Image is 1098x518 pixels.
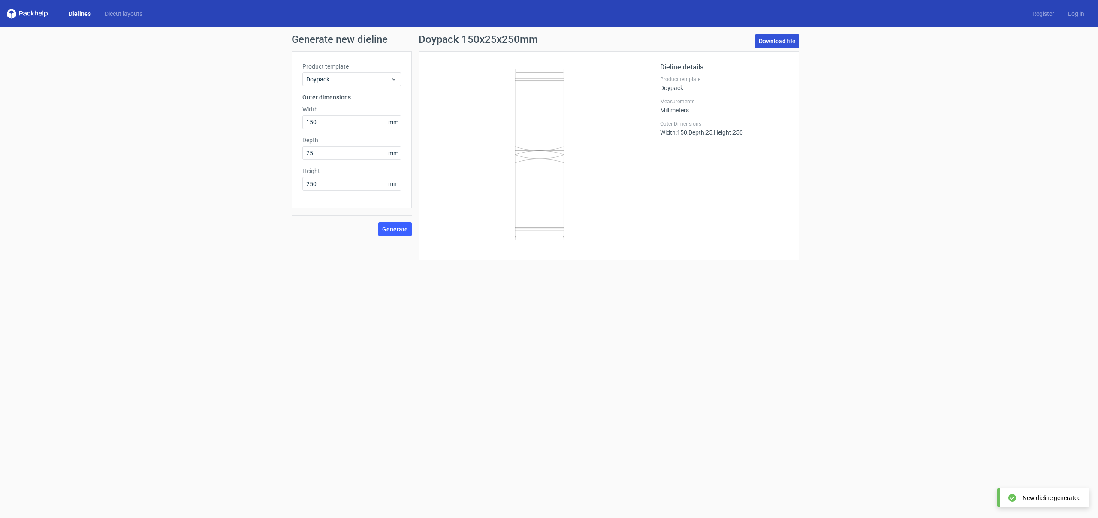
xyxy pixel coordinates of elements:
label: Measurements [660,98,789,105]
h1: Doypack 150x25x250mm [419,34,538,45]
div: Doypack [660,76,789,91]
div: Millimeters [660,98,789,114]
label: Width [302,105,401,114]
a: Download file [755,34,799,48]
a: Dielines [62,9,98,18]
a: Diecut layouts [98,9,149,18]
span: , Depth : 25 [687,129,712,136]
h2: Dieline details [660,62,789,72]
label: Depth [302,136,401,144]
span: , Height : 250 [712,129,743,136]
span: Width : 150 [660,129,687,136]
span: Generate [382,226,408,232]
div: New dieline generated [1023,494,1081,502]
span: mm [386,147,401,159]
span: mm [386,116,401,129]
button: Generate [378,222,412,236]
a: Register [1026,9,1061,18]
span: mm [386,177,401,190]
label: Outer Dimensions [660,120,789,127]
label: Height [302,167,401,175]
span: Doypack [306,75,391,84]
h3: Outer dimensions [302,93,401,102]
a: Log in [1061,9,1091,18]
label: Product template [660,76,789,83]
h1: Generate new dieline [292,34,806,45]
label: Product template [302,62,401,71]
